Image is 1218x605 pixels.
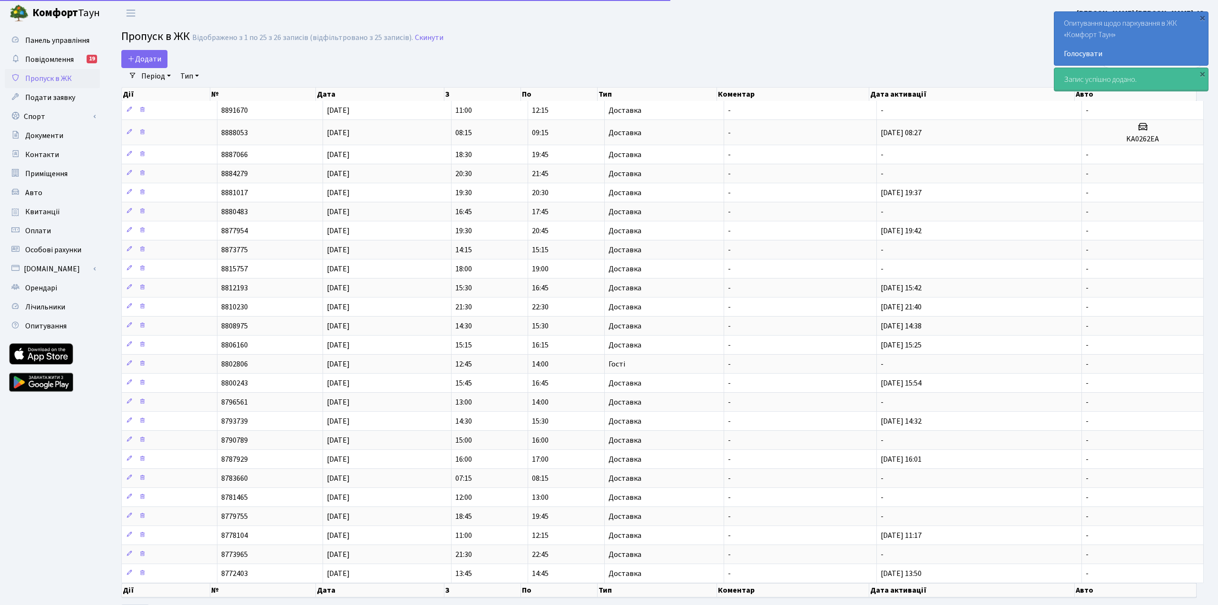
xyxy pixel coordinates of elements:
span: - [881,245,884,255]
span: 18:45 [455,511,472,522]
span: [DATE] [327,416,350,426]
span: 8802806 [221,359,248,369]
button: Переключити навігацію [119,5,143,21]
span: [DATE] [327,568,350,579]
span: 14:00 [532,397,549,407]
span: Повідомлення [25,54,74,65]
span: [DATE] [327,264,350,274]
b: [PERSON_NAME] [PERSON_NAME]. Ю. [1077,8,1207,19]
th: Дата активації [869,583,1075,597]
a: Контакти [5,145,100,164]
span: Документи [25,130,63,141]
span: [DATE] 19:37 [881,188,922,198]
span: - [728,378,731,388]
span: 16:00 [532,435,549,446]
span: - [728,128,731,138]
span: [DATE] [327,473,350,484]
span: [DATE] [327,530,350,541]
th: Дата активації [869,88,1075,101]
span: Панель управління [25,35,89,46]
span: - [1086,105,1089,116]
span: 16:15 [532,340,549,350]
a: Період [138,68,175,84]
span: 18:00 [455,264,472,274]
span: - [728,105,731,116]
span: Авто [25,188,42,198]
a: Оплати [5,221,100,240]
span: - [728,454,731,465]
th: Авто [1075,583,1197,597]
span: - [728,435,731,446]
span: Доставка [609,303,641,311]
th: Коментар [717,88,870,101]
span: 8779755 [221,511,248,522]
div: Відображено з 1 по 25 з 26 записів (відфільтровано з 25 записів). [192,33,413,42]
span: 8810230 [221,302,248,312]
span: 12:45 [455,359,472,369]
span: - [728,492,731,503]
span: 15:30 [532,416,549,426]
div: × [1198,13,1207,22]
span: - [1086,549,1089,560]
span: - [728,226,731,236]
span: 8772403 [221,568,248,579]
span: 14:30 [455,416,472,426]
span: Доставка [609,189,641,197]
span: - [1086,416,1089,426]
span: - [1086,321,1089,331]
th: Дата [316,583,444,597]
span: 8888053 [221,128,248,138]
span: - [881,359,884,369]
h5: KA0262EA [1086,135,1199,144]
a: Квитанції [5,202,100,221]
span: 19:45 [532,511,549,522]
span: [DATE] [327,397,350,407]
span: Доставка [609,265,641,273]
th: № [210,88,316,101]
span: 8887066 [221,149,248,160]
a: Подати заявку [5,88,100,107]
span: 09:15 [532,128,549,138]
span: Особові рахунки [25,245,81,255]
span: 15:00 [455,435,472,446]
a: Приміщення [5,164,100,183]
span: - [728,397,731,407]
span: [DATE] [327,207,350,217]
th: Дата [316,88,444,101]
span: 16:45 [455,207,472,217]
a: Тип [177,68,203,84]
span: [DATE] [327,359,350,369]
span: 20:30 [455,169,472,179]
span: 8884279 [221,169,248,179]
span: 8880483 [221,207,248,217]
span: 15:30 [532,321,549,331]
span: - [881,264,884,274]
span: [DATE] 13:50 [881,568,922,579]
th: Авто [1075,88,1197,101]
span: Пропуск в ЖК [25,73,72,84]
span: [DATE] [327,511,350,522]
span: 21:45 [532,169,549,179]
span: 8815757 [221,264,248,274]
span: [DATE] [327,435,350,446]
span: 08:15 [532,473,549,484]
span: - [728,549,731,560]
span: 15:15 [455,340,472,350]
div: 19 [87,55,97,63]
span: Приміщення [25,169,68,179]
span: [DATE] 16:01 [881,454,922,465]
span: Таун [32,5,100,21]
span: 19:30 [455,188,472,198]
span: 18:30 [455,149,472,160]
span: [DATE] [327,492,350,503]
span: - [881,105,884,116]
div: × [1198,69,1207,79]
span: [DATE] [327,169,350,179]
b: Комфорт [32,5,78,20]
span: [DATE] 14:38 [881,321,922,331]
span: Оплати [25,226,51,236]
span: - [728,416,731,426]
span: 17:45 [532,207,549,217]
span: - [1086,226,1089,236]
span: 11:00 [455,530,472,541]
